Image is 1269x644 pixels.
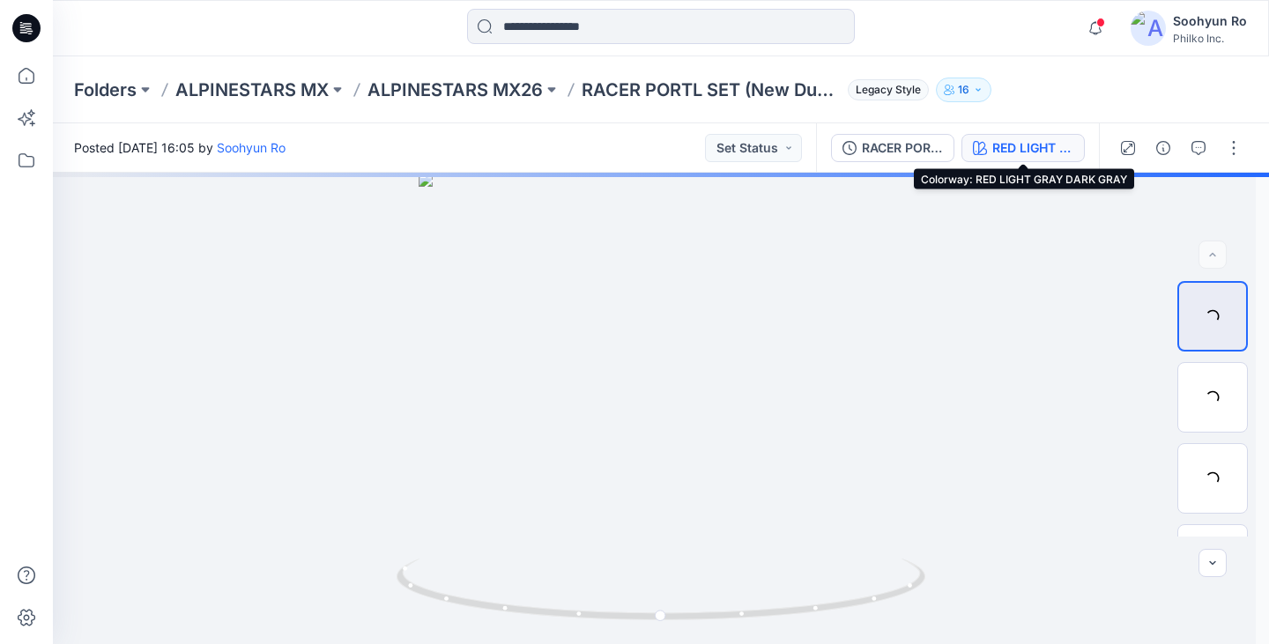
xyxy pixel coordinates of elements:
[961,134,1085,162] button: RED LIGHT GRAY DARK GRAY
[862,138,943,158] div: RACER PORTL SET (New Dummy)
[367,78,543,102] a: ALPINESTARS MX26
[1131,11,1166,46] img: avatar
[74,138,286,157] span: Posted [DATE] 16:05 by
[848,79,929,100] span: Legacy Style
[217,140,286,155] a: Soohyun Ro
[958,80,969,100] p: 16
[175,78,329,102] a: ALPINESTARS MX
[841,78,929,102] button: Legacy Style
[992,138,1073,158] div: RED LIGHT GRAY DARK GRAY
[1173,11,1247,32] div: Soohyun Ro
[1173,32,1247,45] div: Philko Inc.
[936,78,991,102] button: 16
[582,78,841,102] p: RACER PORTL SET (New Dummy)
[74,78,137,102] a: Folders
[831,134,954,162] button: RACER PORTL SET (New Dummy)
[1149,134,1177,162] button: Details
